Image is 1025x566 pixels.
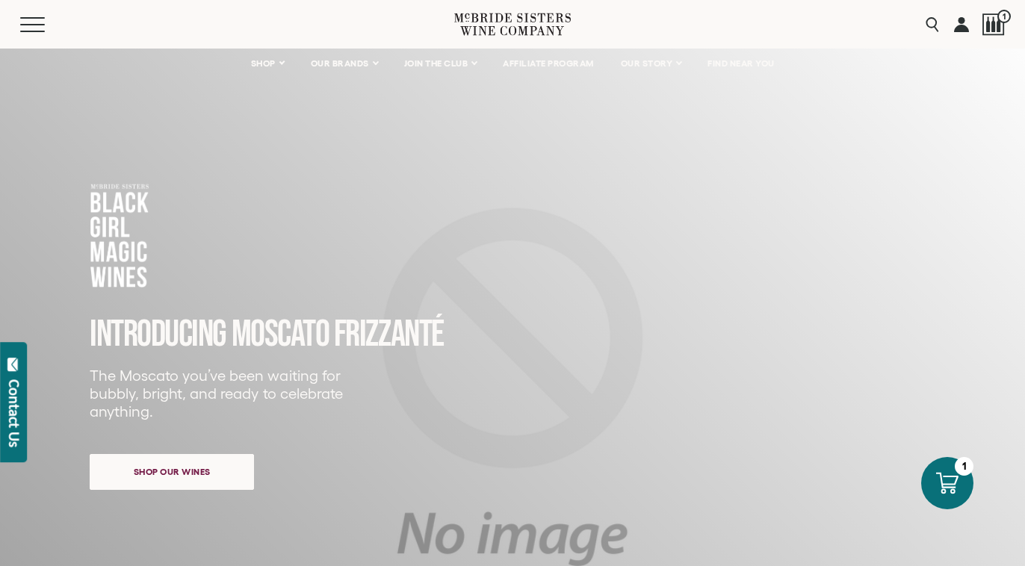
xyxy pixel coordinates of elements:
[251,58,276,69] span: SHOP
[334,312,444,357] span: FRIZZANTé
[404,58,468,69] span: JOIN THE CLUB
[20,17,74,32] button: Mobile Menu Trigger
[707,58,775,69] span: FIND NEAR YOU
[394,49,486,78] a: JOIN THE CLUB
[311,58,369,69] span: OUR BRANDS
[503,58,594,69] span: AFFILIATE PROGRAM
[108,457,237,486] span: Shop our wines
[90,367,353,420] p: The Moscato you’ve been waiting for bubbly, bright, and ready to celebrate anything.
[698,49,784,78] a: FIND NEAR YOU
[241,49,294,78] a: SHOP
[7,379,22,447] div: Contact Us
[90,312,226,357] span: INTRODUCING
[493,49,604,78] a: AFFILIATE PROGRAM
[232,312,329,357] span: MOSCATO
[997,10,1011,23] span: 1
[301,49,387,78] a: OUR BRANDS
[611,49,691,78] a: OUR STORY
[621,58,673,69] span: OUR STORY
[955,457,973,476] div: 1
[90,454,254,490] a: Shop our wines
